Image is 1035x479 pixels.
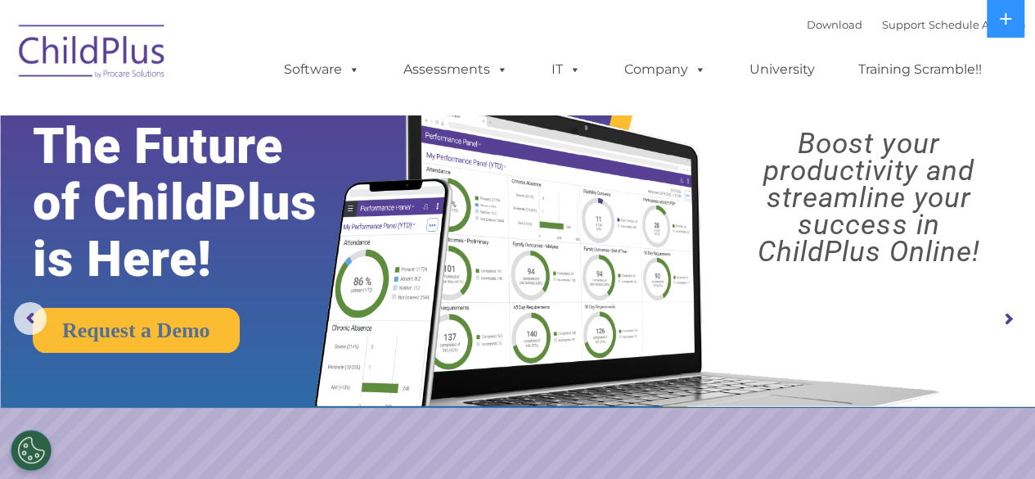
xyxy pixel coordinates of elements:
[882,18,925,31] a: Support
[807,18,1025,31] font: |
[535,53,597,86] a: IT
[715,130,1022,265] rs-layer: Boost your productivity and streamline your success in ChildPlus Online!
[33,308,240,353] a: Request a Demo
[733,53,831,86] a: University
[227,108,277,120] span: Last name
[33,118,363,287] rs-layer: The Future of ChildPlus is Here!
[929,18,1025,31] a: Schedule A Demo
[608,53,722,86] a: Company
[387,53,524,86] a: Assessments
[227,175,297,188] span: Phone number
[807,18,862,31] a: Download
[842,53,998,86] a: Training Scramble!!
[11,430,52,471] button: Cookies Settings
[268,53,376,86] a: Software
[11,13,174,95] img: ChildPlus by Procare Solutions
